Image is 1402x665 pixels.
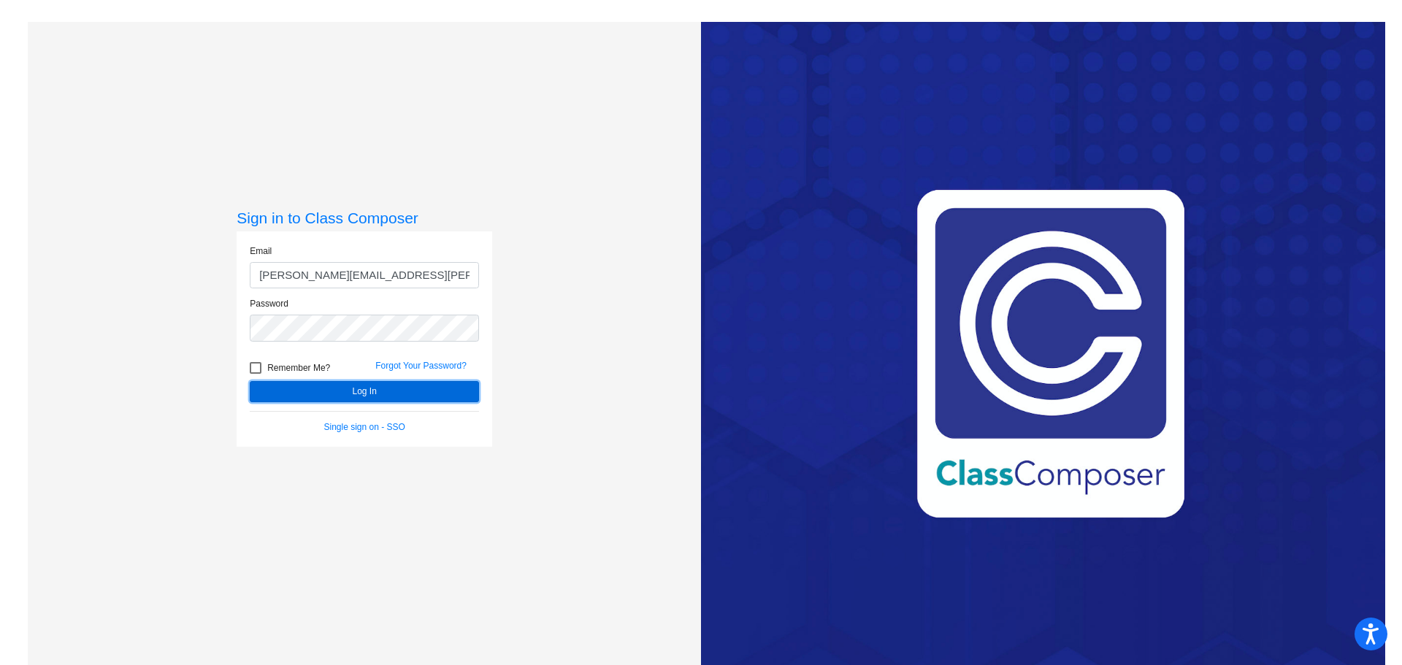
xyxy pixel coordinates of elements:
[250,297,288,310] label: Password
[375,361,467,371] a: Forgot Your Password?
[324,422,405,432] a: Single sign on - SSO
[250,245,272,258] label: Email
[250,381,479,402] button: Log In
[237,209,492,227] h3: Sign in to Class Composer
[267,359,330,377] span: Remember Me?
